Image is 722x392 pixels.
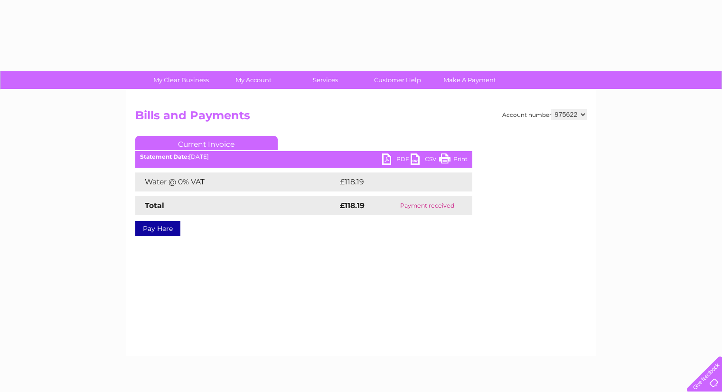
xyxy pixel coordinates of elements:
a: Customer Help [358,71,437,89]
div: [DATE] [135,153,472,160]
a: Make A Payment [431,71,509,89]
strong: £118.19 [340,201,365,210]
td: Payment received [382,196,472,215]
strong: Total [145,201,164,210]
a: My Account [214,71,292,89]
div: Account number [502,109,587,120]
a: Services [286,71,365,89]
a: Pay Here [135,221,180,236]
a: Current Invoice [135,136,278,150]
td: £118.19 [338,172,453,191]
a: CSV [411,153,439,167]
a: PDF [382,153,411,167]
b: Statement Date: [140,153,189,160]
td: Water @ 0% VAT [135,172,338,191]
h2: Bills and Payments [135,109,587,127]
a: Print [439,153,468,167]
a: My Clear Business [142,71,220,89]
